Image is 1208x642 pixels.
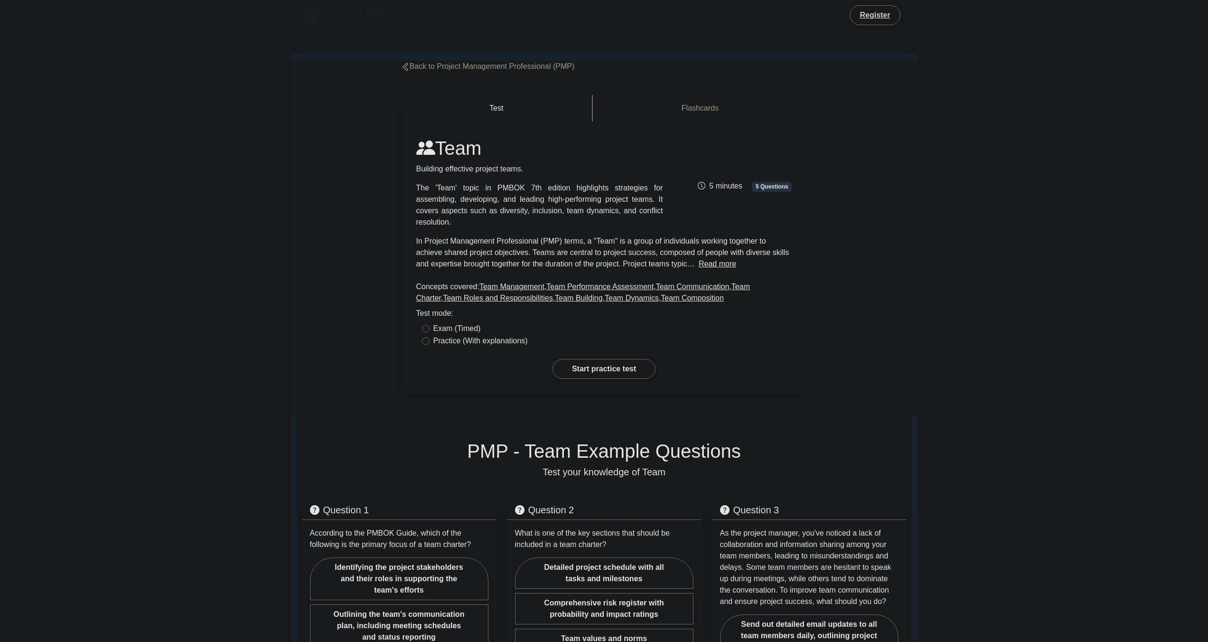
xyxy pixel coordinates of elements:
[515,593,693,624] label: Comprehensive risk register with probability and impact ratings
[416,182,663,228] div: The 'Team' topic in PMBOK 7th edition highlights strategies for assembling, developing, and leadi...
[515,528,693,550] p: What is one of the key sections that should be included in a team charter?
[698,182,742,190] span: 5 minutes
[302,440,906,463] h5: PMP - Team Example Questions
[401,95,593,122] button: Test
[443,294,552,302] a: Team Roles and Responsibilities
[515,557,693,589] label: Detailed project schedule with all tasks and milestones
[592,95,807,122] a: Flashcards
[416,137,663,160] h1: Team
[416,281,792,308] p: Concepts covered: , , , , , , ,
[433,335,528,347] label: Practice (With explanations)
[479,283,544,291] a: Team Management
[656,283,730,291] a: Team Communication
[310,528,488,550] p: According to the PMBOK Guide, which of the following is the primary focus of a team charter?
[752,182,792,191] span: 5 Questions
[546,283,654,291] a: Team Performance Assessment
[302,466,906,478] p: Test your knowledge of Team
[661,294,724,302] a: Team Composition
[720,528,899,607] p: As the project manager, you've noticed a lack of collaboration and information sharing among your...
[416,163,663,175] p: Building effective project teams.
[310,557,488,600] label: Identifying the project stakeholders and their roles in supporting the team's efforts
[699,258,736,270] button: Read more
[720,504,899,516] h5: Question 3
[433,323,481,334] label: Exam (Timed)
[854,9,896,21] a: Register
[416,237,789,268] span: In Project Management Professional (PMP) terms, a "Team" is a group of individuals working togeth...
[555,294,603,302] a: Team Building
[310,504,488,516] h5: Question 1
[605,294,659,302] a: Team Dynamics
[416,308,792,323] div: Test mode:
[552,359,656,379] a: Start practice test
[515,504,693,516] h5: Question 2
[401,62,575,70] a: Back to Project Management Professional (PMP)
